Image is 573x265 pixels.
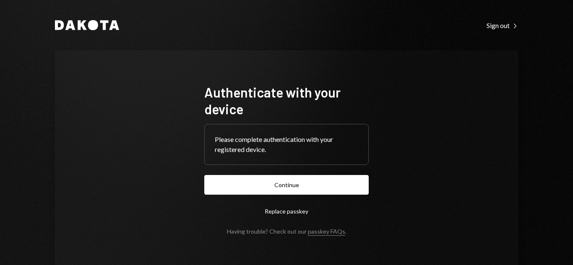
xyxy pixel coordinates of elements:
[215,134,358,154] div: Please complete authentication with your registered device.
[204,201,369,221] button: Replace passkey
[227,228,346,235] div: Having trouble? Check out our .
[204,84,369,117] h1: Authenticate with your device
[487,21,518,30] a: Sign out
[308,228,345,236] a: passkey FAQs
[204,175,369,195] button: Continue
